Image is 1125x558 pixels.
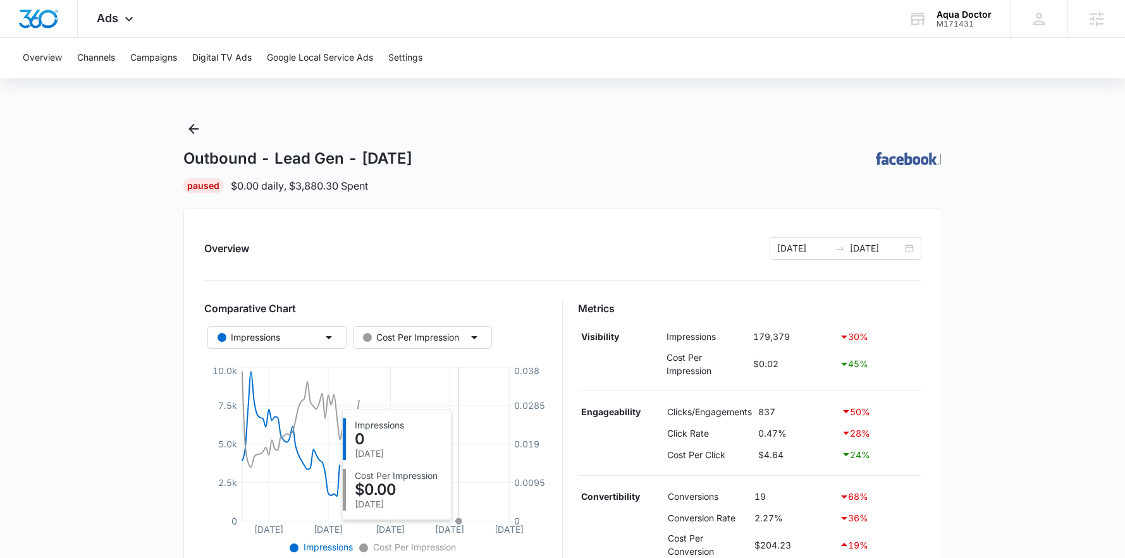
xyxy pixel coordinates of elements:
[664,401,755,423] td: Clicks/Engagements
[267,38,373,78] button: Google Local Service Ads
[183,178,223,193] div: Paused
[204,241,249,256] h2: Overview
[183,149,412,168] h1: Outbound - Lead Gen - [DATE]
[514,516,520,526] tspan: 0
[841,425,918,440] div: 28 %
[495,524,524,535] tspan: [DATE]
[835,243,845,253] span: swap-right
[835,243,845,253] span: to
[664,326,751,348] td: Impressions
[207,326,347,349] button: Impressions
[839,489,918,504] div: 68 %
[839,511,918,526] div: 36 %
[353,326,492,349] button: Cost Per Impression
[876,152,939,165] img: FACEBOOK
[750,326,835,348] td: 179,379
[301,542,353,552] span: Impressions
[363,331,459,344] div: Cost Per Impression
[937,9,992,20] div: account name
[839,356,918,372] div: 45 %
[254,524,283,535] tspan: [DATE]
[212,365,237,376] tspan: 10.0k
[218,439,237,449] tspan: 5.0k
[192,38,252,78] button: Digital TV Ads
[841,447,918,462] div: 24 %
[130,38,177,78] button: Campaigns
[581,331,619,342] strong: Visibility
[664,444,755,465] td: Cost Per Click
[435,524,464,535] tspan: [DATE]
[218,477,237,488] tspan: 2.5k
[581,406,641,417] strong: Engageability
[581,491,640,502] strong: Convertibility
[218,331,280,344] div: Impressions
[23,38,62,78] button: Overview
[371,542,456,552] span: Cost Per Impression
[937,20,992,28] div: account id
[751,486,837,507] td: 19
[514,439,539,449] tspan: 0.019
[97,11,118,25] span: Ads
[231,516,237,526] tspan: 0
[664,422,755,444] td: Click Rate
[839,537,918,552] div: 19 %
[231,178,368,193] p: $0.00 daily , $3,880.30 Spent
[850,241,902,255] input: End date
[578,301,921,316] h3: Metrics
[751,507,837,529] td: 2.27%
[750,348,835,380] td: $0.02
[755,444,838,465] td: $4.64
[939,152,942,166] p: |
[755,422,838,444] td: 0.47%
[514,400,545,411] tspan: 0.0285
[183,119,204,139] button: Back
[755,401,838,423] td: 837
[665,486,751,507] td: Conversions
[218,400,237,411] tspan: 7.5k
[314,524,343,535] tspan: [DATE]
[514,365,539,376] tspan: 0.038
[77,38,115,78] button: Channels
[514,477,545,488] tspan: 0.0095
[665,507,751,529] td: Conversion Rate
[204,301,548,316] h3: Comparative Chart
[839,329,918,344] div: 30 %
[388,38,422,78] button: Settings
[777,241,830,255] input: Start date
[664,348,751,380] td: Cost Per Impression
[841,404,918,419] div: 50 %
[376,524,405,535] tspan: [DATE]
